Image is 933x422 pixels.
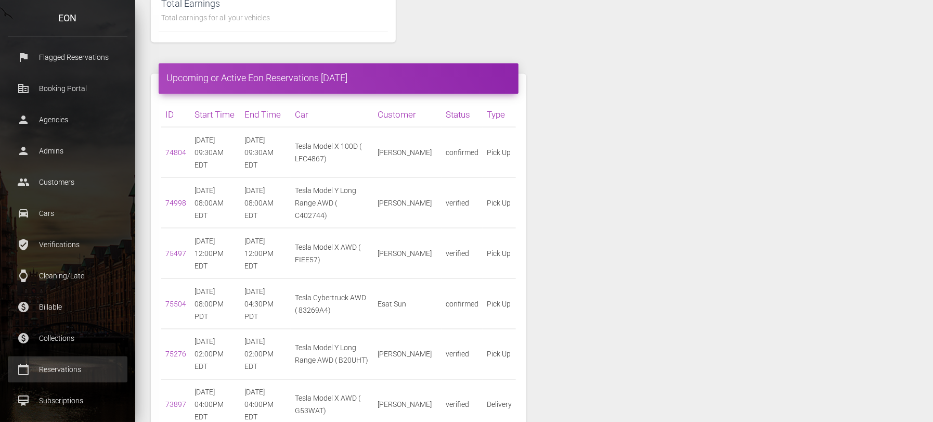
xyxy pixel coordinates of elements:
td: verified [442,228,483,278]
td: [DATE] 09:30AM EDT [240,127,290,177]
td: Pick Up [483,228,516,278]
td: Pick Up [483,278,516,329]
td: [DATE] 02:00PM EDT [190,329,240,379]
td: [PERSON_NAME] [373,177,442,228]
td: [DATE] 08:00AM EDT [240,177,290,228]
p: Customers [16,174,120,190]
a: 73897 [165,401,186,409]
a: calendar_today Reservations [8,356,127,382]
td: [PERSON_NAME] [373,228,442,278]
td: [DATE] 08:00PM PDT [190,278,240,329]
a: drive_eta Cars [8,200,127,226]
td: [PERSON_NAME] [373,127,442,177]
td: verified [442,177,483,228]
a: paid Billable [8,294,127,320]
th: Car [291,102,374,127]
p: Collections [16,330,120,346]
td: Esat Sun [373,278,442,329]
p: Reservations [16,362,120,377]
td: Tesla Model X AWD ( FIEE57) [291,228,374,278]
td: [DATE] 04:30PM PDT [240,278,290,329]
a: 75504 [165,300,186,308]
a: card_membership Subscriptions [8,388,127,414]
td: [DATE] 02:00PM EDT [240,329,290,379]
p: Agencies [16,112,120,127]
p: Booking Portal [16,81,120,96]
p: Billable [16,299,120,315]
a: 75497 [165,249,186,258]
a: 74998 [165,199,186,207]
p: Subscriptions [16,393,120,408]
td: [DATE] 09:30AM EDT [190,127,240,177]
td: [PERSON_NAME] [373,329,442,379]
a: 75276 [165,350,186,359]
td: [DATE] 08:00AM EDT [190,177,240,228]
a: person Admins [8,138,127,164]
a: watch Cleaning/Late [8,263,127,289]
p: Cleaning/Late [16,268,120,284]
th: Status [442,102,483,127]
th: Customer [373,102,442,127]
a: verified_user Verifications [8,232,127,258]
th: ID [161,102,190,127]
p: Admins [16,143,120,159]
td: Tesla Model Y Long Range AWD ( B20UHT) [291,329,374,379]
td: confirmed [442,127,483,177]
a: flag Flagged Reservations [8,44,127,70]
p: Total earnings for all your vehicles [161,11,385,24]
a: paid Collections [8,325,127,351]
td: Tesla Cybertruck AWD ( 83269A4) [291,278,374,329]
td: Tesla Model X 100D ( LFC4867) [291,127,374,177]
td: [DATE] 12:00PM EDT [240,228,290,278]
th: Type [483,102,516,127]
th: Start Time [190,102,240,127]
a: people Customers [8,169,127,195]
p: Flagged Reservations [16,49,120,65]
td: verified [442,329,483,379]
td: [DATE] 12:00PM EDT [190,228,240,278]
a: person Agencies [8,107,127,133]
p: Verifications [16,237,120,252]
th: End Time [240,102,290,127]
a: corporate_fare Booking Portal [8,75,127,101]
td: Tesla Model Y Long Range AWD ( C402744) [291,177,374,228]
a: 74804 [165,148,186,157]
td: Pick Up [483,177,516,228]
td: Pick Up [483,127,516,177]
td: Pick Up [483,329,516,379]
h4: Upcoming or Active Eon Reservations [DATE] [166,71,511,84]
td: confirmed [442,278,483,329]
p: Cars [16,206,120,221]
